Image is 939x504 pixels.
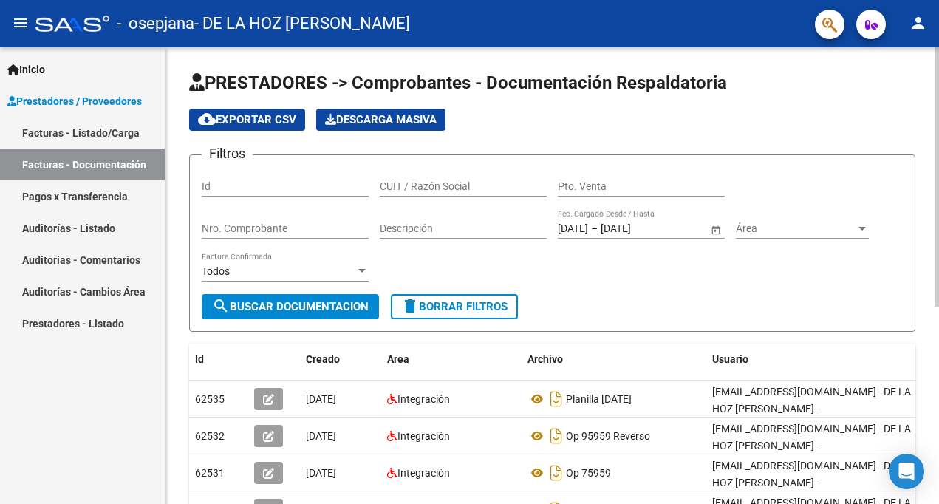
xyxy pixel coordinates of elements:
[708,222,723,237] button: Open calendar
[712,460,911,488] span: [EMAIL_ADDRESS][DOMAIN_NAME] - DE LA HOZ [PERSON_NAME] -
[547,461,566,485] i: Descargar documento
[391,294,518,319] button: Borrar Filtros
[397,393,450,405] span: Integración
[195,430,225,442] span: 62532
[401,297,419,315] mat-icon: delete
[198,110,216,128] mat-icon: cloud_download
[401,300,508,313] span: Borrar Filtros
[325,113,437,126] span: Descarga Masiva
[7,61,45,78] span: Inicio
[397,467,450,479] span: Integración
[558,222,588,235] input: Fecha inicio
[566,467,611,479] span: Op 75959
[712,386,911,415] span: [EMAIL_ADDRESS][DOMAIN_NAME] - DE LA HOZ [PERSON_NAME] -
[522,344,706,375] datatable-header-cell: Archivo
[306,353,340,365] span: Creado
[397,430,450,442] span: Integración
[736,222,856,235] span: Área
[566,430,650,442] span: Op 95959 Reverso
[7,93,142,109] span: Prestadores / Proveedores
[909,14,927,32] mat-icon: person
[547,387,566,411] i: Descargar documento
[706,344,928,375] datatable-header-cell: Usuario
[316,109,445,131] app-download-masive: Descarga masiva de comprobantes (adjuntos)
[547,424,566,448] i: Descargar documento
[601,222,673,235] input: Fecha fin
[387,353,409,365] span: Area
[381,344,522,375] datatable-header-cell: Area
[591,222,598,235] span: –
[306,467,336,479] span: [DATE]
[202,294,379,319] button: Buscar Documentacion
[195,393,225,405] span: 62535
[300,344,381,375] datatable-header-cell: Creado
[212,297,230,315] mat-icon: search
[189,344,248,375] datatable-header-cell: Id
[189,72,727,93] span: PRESTADORES -> Comprobantes - Documentación Respaldatoria
[306,393,336,405] span: [DATE]
[316,109,445,131] button: Descarga Masiva
[566,393,632,405] span: Planilla [DATE]
[306,430,336,442] span: [DATE]
[189,109,305,131] button: Exportar CSV
[202,265,230,277] span: Todos
[194,7,410,40] span: - DE LA HOZ [PERSON_NAME]
[712,423,911,452] span: [EMAIL_ADDRESS][DOMAIN_NAME] - DE LA HOZ [PERSON_NAME] -
[712,353,748,365] span: Usuario
[195,353,204,365] span: Id
[12,14,30,32] mat-icon: menu
[195,467,225,479] span: 62531
[889,454,924,489] div: Open Intercom Messenger
[212,300,369,313] span: Buscar Documentacion
[117,7,194,40] span: - osepjana
[527,353,563,365] span: Archivo
[202,143,253,164] h3: Filtros
[198,113,296,126] span: Exportar CSV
